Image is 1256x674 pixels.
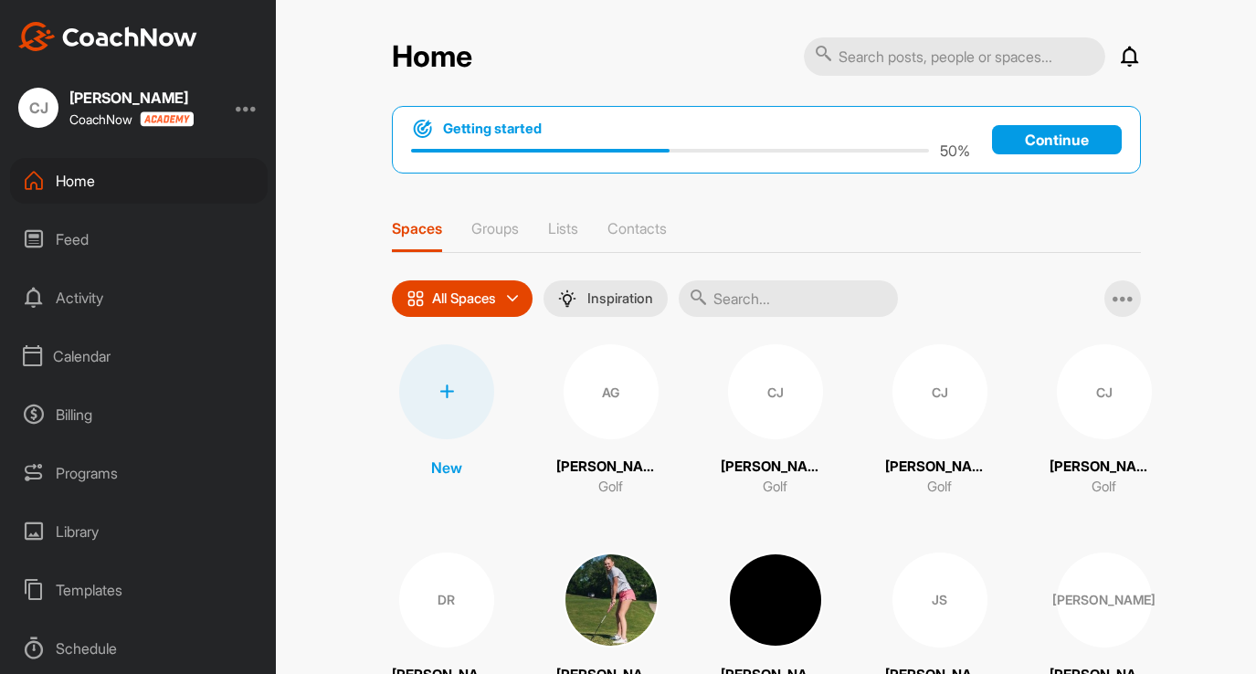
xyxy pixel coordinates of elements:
h2: Home [392,39,472,75]
div: AG [564,344,659,439]
p: New [431,457,462,479]
div: Schedule [10,626,268,671]
p: [PERSON_NAME] [556,457,666,478]
a: CJ[PERSON_NAME]Golf [1050,344,1159,498]
div: Home [10,158,268,204]
div: Feed [10,216,268,262]
div: Programs [10,450,268,496]
p: Spaces [392,219,442,237]
div: Billing [10,392,268,437]
p: [PERSON_NAME] [1050,457,1159,478]
img: menuIcon [558,290,576,308]
p: All Spaces [432,291,496,306]
img: CoachNow acadmey [140,111,194,127]
img: bullseye [411,118,434,140]
p: Golf [598,477,623,498]
a: CJ[PERSON_NAME]Golf [721,344,830,498]
p: 50 % [940,140,970,162]
div: JS [892,553,987,648]
a: Continue [992,125,1122,154]
img: square_724ee5364e08984cae8457a7bbeed94d.jpg [728,553,823,648]
p: Golf [927,477,952,498]
p: Contacts [607,219,667,237]
div: CJ [728,344,823,439]
p: Inspiration [587,291,653,306]
div: Library [10,509,268,554]
div: [PERSON_NAME] [69,90,194,105]
h1: Getting started [443,119,542,139]
input: Search posts, people or spaces... [804,37,1105,76]
div: Calendar [10,333,268,379]
div: [PERSON_NAME] [1057,553,1152,648]
p: [PERSON_NAME] [885,457,995,478]
p: Groups [471,219,519,237]
div: CoachNow [69,111,194,127]
p: Lists [548,219,578,237]
div: Templates [10,567,268,613]
p: [PERSON_NAME] [721,457,830,478]
img: CoachNow [18,22,197,51]
img: icon [406,290,425,308]
div: CJ [18,88,58,128]
div: DR [399,553,494,648]
img: square_a099b8b5e4c26ae119c964d06248a1e3.jpg [564,553,659,648]
p: Golf [763,477,787,498]
a: CJ[PERSON_NAME]Golf [885,344,995,498]
div: CJ [1057,344,1152,439]
input: Search... [679,280,898,317]
div: CJ [892,344,987,439]
p: Golf [1092,477,1116,498]
a: AG[PERSON_NAME]Golf [556,344,666,498]
div: Activity [10,275,268,321]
